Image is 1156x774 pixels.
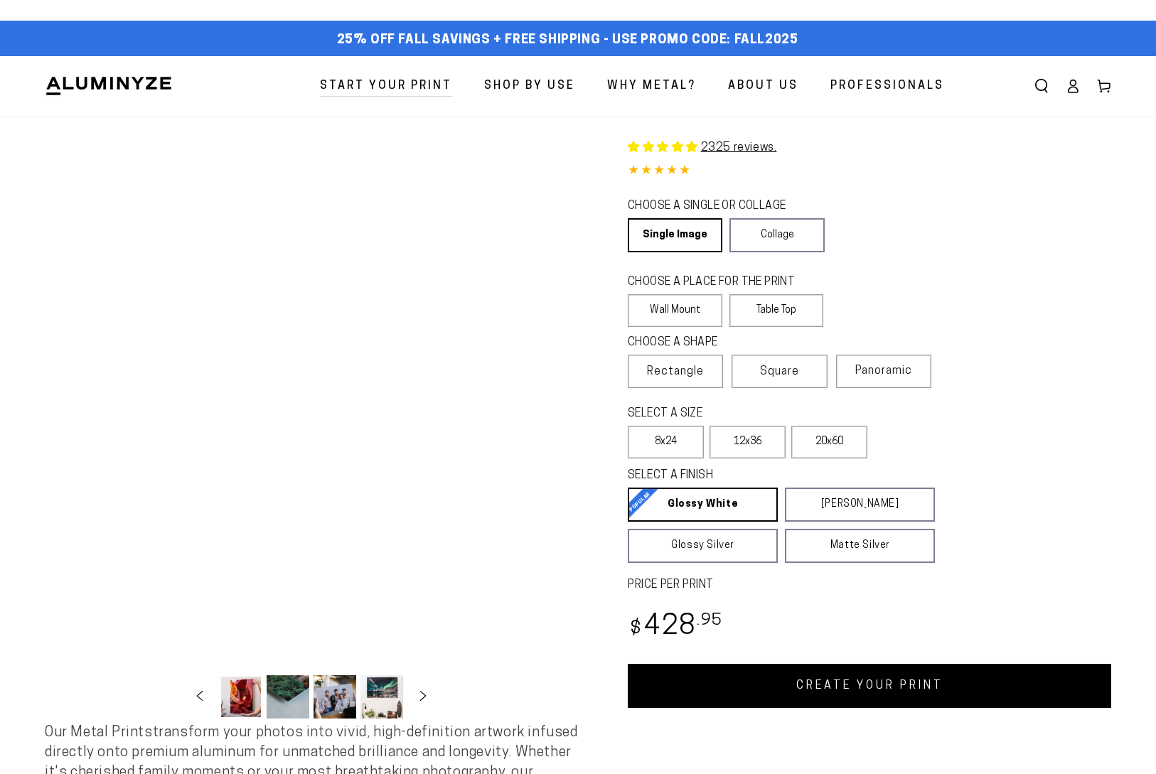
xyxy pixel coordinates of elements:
[717,68,809,105] a: About Us
[628,294,722,327] label: Wall Mount
[628,613,722,641] bdi: 428
[760,363,799,380] span: Square
[855,365,912,377] span: Panoramic
[407,681,439,712] button: Slide right
[607,76,696,97] span: Why Metal?
[628,198,811,215] legend: CHOOSE A SINGLE OR COLLAGE
[596,68,707,105] a: Why Metal?
[628,335,813,351] legend: CHOOSE A SHAPE
[729,218,824,252] a: Collage
[184,681,215,712] button: Slide left
[45,75,173,97] img: Aluminyze
[220,675,262,719] button: Load image 1 in gallery view
[484,76,575,97] span: Shop By Use
[628,468,901,484] legend: SELECT A FINISH
[630,620,642,639] span: $
[647,363,704,380] span: Rectangle
[628,664,1111,708] a: CREATE YOUR PRINT
[710,426,786,458] label: 12x36
[697,613,722,629] sup: .95
[309,68,463,105] a: Start Your Print
[628,406,820,422] legend: SELECT A SIZE
[628,161,1111,182] div: 4.85 out of 5.0 stars
[320,76,452,97] span: Start Your Print
[628,274,810,291] legend: CHOOSE A PLACE FOR THE PRINT
[820,68,955,105] a: Professionals
[628,218,722,252] a: Single Image
[473,68,586,105] a: Shop By Use
[830,76,944,97] span: Professionals
[314,675,356,719] button: Load image 3 in gallery view
[628,142,776,154] a: 2325 reviews.
[337,33,798,48] span: 25% off FALL Savings + Free Shipping - Use Promo Code: FALL2025
[628,529,778,563] a: Glossy Silver
[628,488,778,522] a: Glossy White
[1026,70,1057,102] summary: Search our site
[45,117,578,723] media-gallery: Gallery Viewer
[728,76,798,97] span: About Us
[729,294,824,327] label: Table Top
[701,142,777,154] a: 2325 reviews.
[791,426,867,458] label: 20x60
[785,529,935,563] a: Matte Silver
[628,426,704,458] label: 8x24
[628,577,1111,593] label: PRICE PER PRINT
[360,675,403,719] button: Load image 4 in gallery view
[785,488,935,522] a: [PERSON_NAME]
[267,675,309,719] button: Load image 2 in gallery view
